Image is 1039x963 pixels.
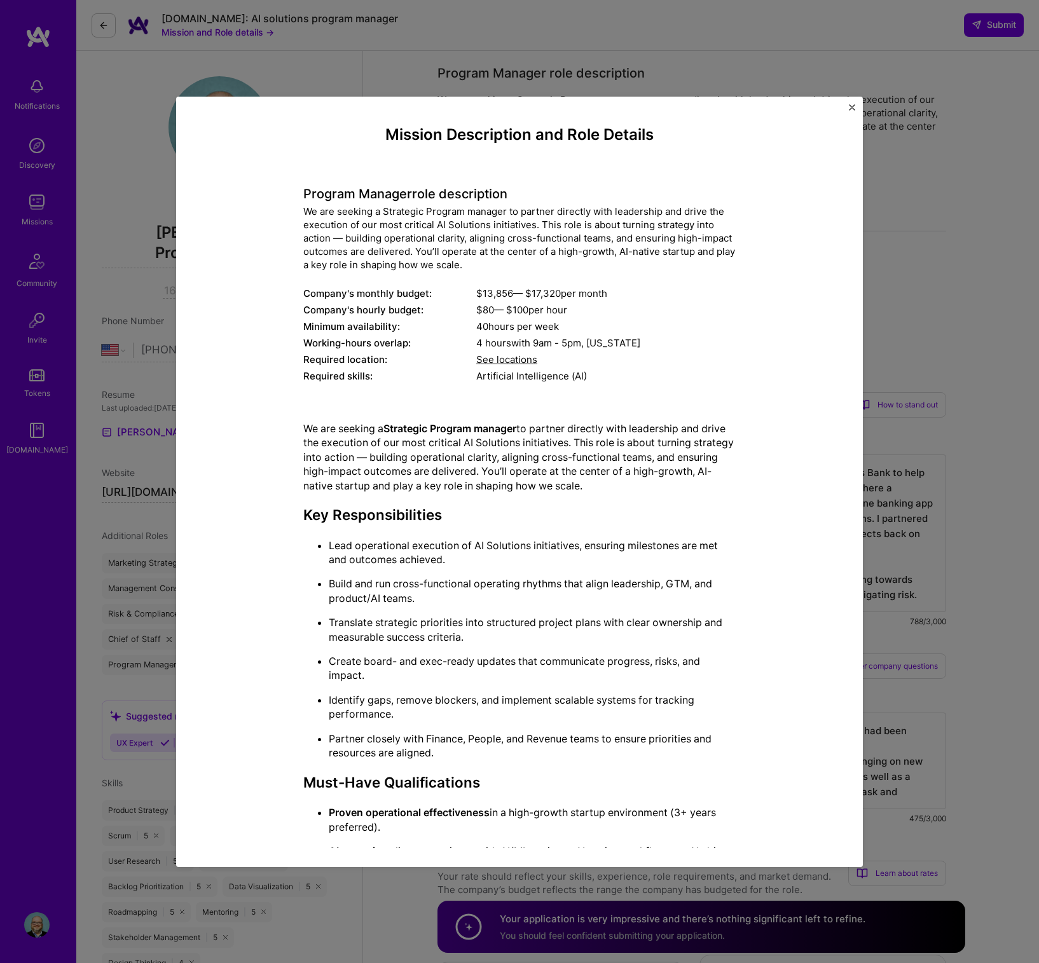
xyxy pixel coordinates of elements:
h4: Program Manager role description [303,186,736,201]
button: Close [849,104,855,118]
p: in a high-growth startup environment (3+ years preferred). [329,805,736,834]
div: Working-hours overlap: [303,336,476,350]
p: Build and run cross-functional operating rhythms that align leadership, GTM, and product/AI teams. [329,577,736,605]
div: 4 hours with [US_STATE] [476,336,736,350]
div: Artificial Intelligence (AI) [476,369,736,383]
p: Partner closely with Finance, People, and Revenue teams to ensure priorities and resources are al... [329,732,736,760]
div: Minimum availability: [303,320,476,333]
p: Translate strategic priorities into structured project plans with clear ownership and measurable ... [329,615,736,644]
div: Company's monthly budget: [303,287,476,300]
h3: Must-Have Qualifications [303,774,736,791]
span: 9am - 5pm , [530,337,586,349]
div: We are seeking a Strategic Program manager to partner directly with leadership and drive the exec... [303,205,736,271]
p: Create board- and exec-ready updates that communicate progress, risks, and impact. [329,654,736,683]
span: See locations [476,353,537,365]
div: $ 13,856 — $ 17,320 per month [476,287,736,300]
strong: Strategic Program manager [383,422,516,435]
strong: Proven operational effectiveness [329,806,490,819]
h3: Key Responsibilities [303,507,736,524]
p: Identify gaps, remove blockers, and implement scalable systems for tracking performance. [329,693,736,721]
div: $ 80 — $ 100 per hour [476,303,736,317]
p: We are seeking a to partner directly with leadership and drive the execution of our most critical... [303,421,736,493]
div: 40 hours per week [476,320,736,333]
div: Required skills: [303,369,476,383]
strong: AI expertise [329,845,387,857]
h4: Mission Description and Role Details [303,126,736,144]
div: Company's hourly budget: [303,303,476,317]
p: : direct experience with AI/ML projects, AI-native workflows, or AI-driven business solutions. [329,844,736,873]
p: Lead operational execution of AI Solutions initiatives, ensuring milestones are met and outcomes ... [329,538,736,567]
div: Required location: [303,353,476,366]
